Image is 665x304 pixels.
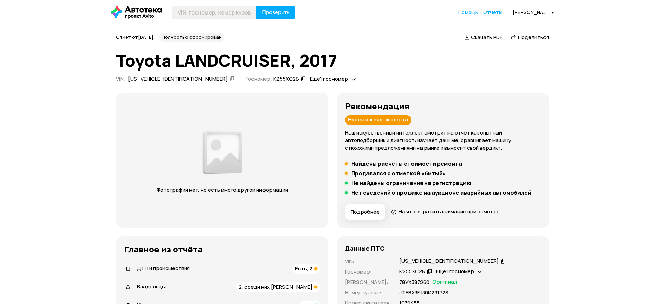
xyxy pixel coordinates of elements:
a: На что обратить внимание при осмотре [391,208,500,215]
p: Фотографий нет, но есть много другой информации [150,186,295,194]
h5: Не найдены ограничения на регистрацию [351,179,471,186]
span: На что обратить внимание при осмотре [399,208,500,215]
a: Отчёты [483,9,502,16]
p: VIN : [345,258,391,265]
span: Оригинал [432,278,457,286]
span: 2, среди них [PERSON_NAME] [239,283,312,291]
h5: Нет сведений о продаже на аукционе аварийных автомобилей [351,189,531,196]
h5: Найдены расчёты стоимости ремонта [351,160,462,167]
h3: Рекомендация [345,101,541,111]
h3: Главное из отчёта [124,245,320,254]
p: Номер кузова : [345,289,391,296]
div: [PERSON_NAME][EMAIL_ADDRESS][DOMAIN_NAME] [513,9,554,16]
span: ДТП и происшествия [137,265,190,272]
h4: Данные ПТС [345,245,385,252]
a: Скачать PDF [464,34,502,41]
img: d89e54fb62fcf1f0.png [201,127,244,178]
p: Госномер : [345,268,391,276]
a: Поделиться [511,34,549,41]
button: Проверить [256,6,295,19]
div: К255ХС28 [273,75,299,83]
p: [PERSON_NAME] : [345,278,391,286]
span: Ещё 1 госномер [310,75,348,82]
span: Есть, 2 [295,265,312,272]
div: [US_VEHICLE_IDENTIFICATION_NUMBER] [128,75,228,83]
h1: Toyota LANDCRUISER, 2017 [116,51,549,70]
p: 78УХ387260 [399,278,429,286]
p: JТЕВХ3FJ30К291728 [399,289,449,296]
span: Подробнее [351,209,380,215]
button: Подробнее [345,204,385,220]
h5: Продавался с отметкой «битый» [351,170,446,177]
span: Проверить [262,10,290,15]
div: Полностью сформирован [159,33,224,42]
span: Отчёт от [DATE] [116,34,153,40]
span: Ещё 1 госномер [436,268,474,275]
div: К255ХС28 [399,268,425,275]
span: Госномер: [246,75,272,82]
div: Нужен взгляд эксперта [345,115,411,125]
span: Поделиться [518,34,549,41]
input: VIN, госномер, номер кузова [172,6,257,19]
span: Владельцы [137,283,166,290]
span: Скачать PDF [471,34,502,41]
div: [US_VEHICLE_IDENTIFICATION_NUMBER] [399,258,499,265]
span: VIN : [116,75,125,82]
p: Наш искусственный интеллект смотрит на отчёт как опытный автоподборщик и диагност: изучает данные... [345,129,541,152]
a: Помощь [458,9,478,16]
